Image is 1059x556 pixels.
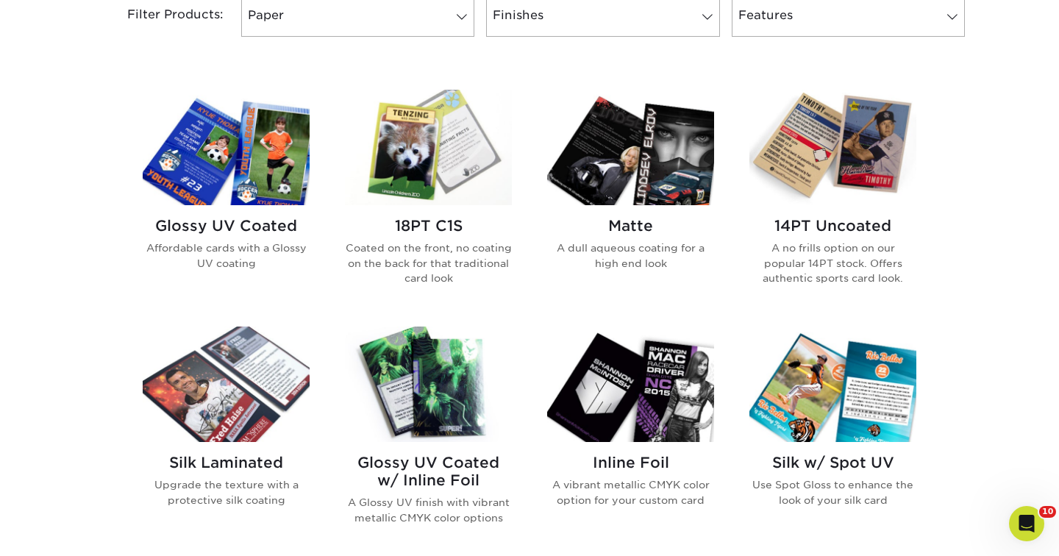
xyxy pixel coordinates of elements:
h2: Matte [547,217,714,235]
h2: Glossy UV Coated [143,217,310,235]
iframe: Intercom live chat [1009,506,1044,541]
p: A dull aqueous coating for a high end look [547,240,714,271]
img: Silk Laminated Trading Cards [143,327,310,442]
p: A no frills option on our popular 14PT stock. Offers authentic sports card look. [749,240,916,285]
a: Silk Laminated Trading Cards Silk Laminated Upgrade the texture with a protective silk coating [143,327,310,549]
a: 14PT Uncoated Trading Cards 14PT Uncoated A no frills option on our popular 14PT stock. Offers au... [749,90,916,309]
a: Glossy UV Coated Trading Cards Glossy UV Coated Affordable cards with a Glossy UV coating [143,90,310,309]
img: 14PT Uncoated Trading Cards [749,90,916,205]
h2: Silk Laminated [143,454,310,471]
img: Glossy UV Coated Trading Cards [143,90,310,205]
span: 10 [1039,506,1056,518]
h2: Glossy UV Coated w/ Inline Foil [345,454,512,489]
p: A vibrant metallic CMYK color option for your custom card [547,477,714,507]
p: Affordable cards with a Glossy UV coating [143,240,310,271]
img: Inline Foil Trading Cards [547,327,714,442]
a: Inline Foil Trading Cards Inline Foil A vibrant metallic CMYK color option for your custom card [547,327,714,549]
a: Silk w/ Spot UV Trading Cards Silk w/ Spot UV Use Spot Gloss to enhance the look of your silk card [749,327,916,549]
h2: Silk w/ Spot UV [749,454,916,471]
img: Glossy UV Coated w/ Inline Foil Trading Cards [345,327,512,442]
p: Upgrade the texture with a protective silk coating [143,477,310,507]
h2: 14PT Uncoated [749,217,916,235]
h2: Inline Foil [547,454,714,471]
p: A Glossy UV finish with vibrant metallic CMYK color options [345,495,512,525]
img: 18PT C1S Trading Cards [345,90,512,205]
p: Use Spot Gloss to enhance the look of your silk card [749,477,916,507]
img: Silk w/ Spot UV Trading Cards [749,327,916,442]
a: Matte Trading Cards Matte A dull aqueous coating for a high end look [547,90,714,309]
h2: 18PT C1S [345,217,512,235]
iframe: Google Customer Reviews [4,511,125,551]
img: Matte Trading Cards [547,90,714,205]
a: Glossy UV Coated w/ Inline Foil Trading Cards Glossy UV Coated w/ Inline Foil A Glossy UV finish ... [345,327,512,549]
p: Coated on the front, no coating on the back for that traditional card look [345,240,512,285]
a: 18PT C1S Trading Cards 18PT C1S Coated on the front, no coating on the back for that traditional ... [345,90,512,309]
